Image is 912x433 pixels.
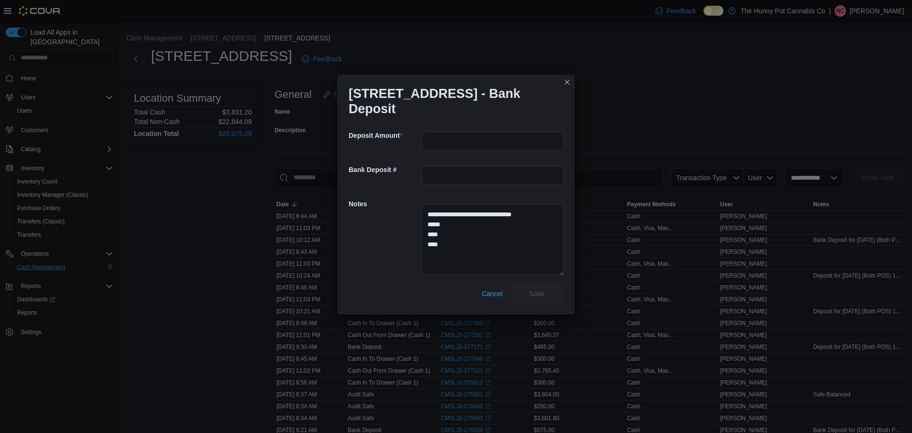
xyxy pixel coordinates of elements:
button: Cancel [478,284,506,303]
button: Save [510,284,563,303]
h5: Notes [349,194,420,213]
span: Save [529,289,544,298]
h5: Bank Deposit # [349,160,420,179]
span: Cancel [482,289,503,298]
h1: [STREET_ADDRESS] - Bank Deposit [349,86,556,116]
h5: Deposit Amount [349,126,420,145]
button: Closes this modal window [561,77,573,88]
